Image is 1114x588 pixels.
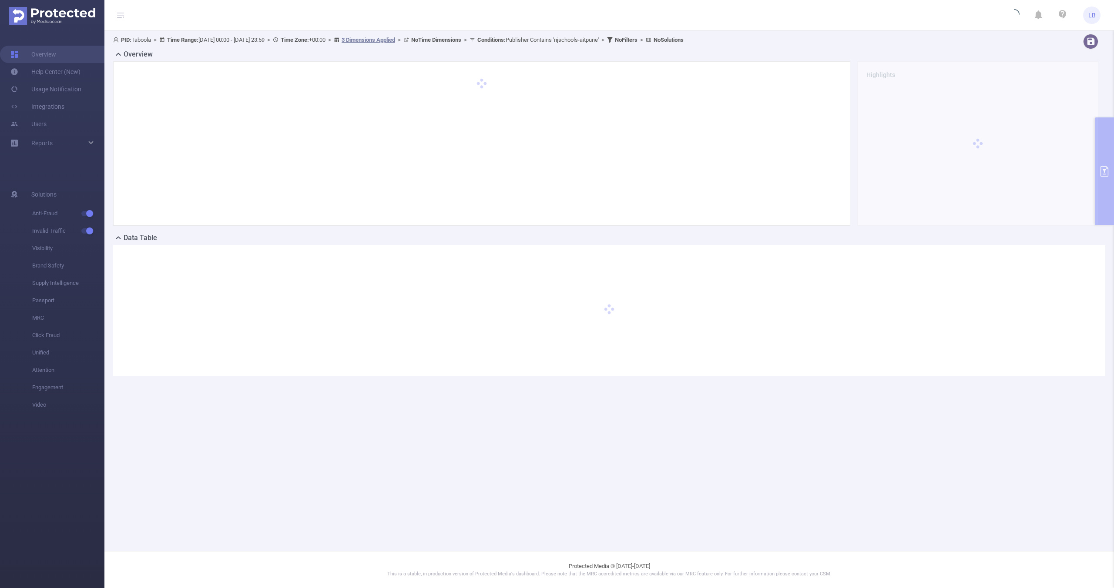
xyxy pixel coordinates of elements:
i: icon: user [113,37,121,43]
span: > [325,37,334,43]
b: Conditions : [477,37,506,43]
span: Solutions [31,186,57,203]
span: > [265,37,273,43]
span: Unified [32,344,104,361]
span: Video [32,396,104,414]
h2: Data Table [124,233,157,243]
b: No Solutions [654,37,684,43]
footer: Protected Media © [DATE]-[DATE] [104,551,1114,588]
span: Publisher Contains 'njschools-aitpune' [477,37,599,43]
span: Invalid Traffic [32,222,104,240]
a: Integrations [10,98,64,115]
i: icon: loading [1009,9,1020,21]
span: Attention [32,361,104,379]
a: Usage Notification [10,80,81,98]
a: Overview [10,46,56,63]
b: Time Zone: [281,37,309,43]
span: > [638,37,646,43]
a: Reports [31,134,53,152]
b: Time Range: [167,37,198,43]
u: 3 Dimensions Applied [342,37,395,43]
span: LB [1088,7,1096,24]
span: Passport [32,292,104,309]
span: > [151,37,159,43]
span: Reports [31,140,53,147]
span: > [461,37,470,43]
b: PID: [121,37,131,43]
p: This is a stable, in production version of Protected Media's dashboard. Please note that the MRC ... [126,571,1092,578]
img: Protected Media [9,7,95,25]
b: No Time Dimensions [411,37,461,43]
a: Users [10,115,47,133]
span: Engagement [32,379,104,396]
span: Supply Intelligence [32,274,104,292]
span: > [599,37,607,43]
span: Visibility [32,240,104,257]
h2: Overview [124,49,153,60]
b: No Filters [615,37,638,43]
span: > [395,37,403,43]
span: Taboola [DATE] 00:00 - [DATE] 23:59 +00:00 [113,37,684,43]
a: Help Center (New) [10,63,81,80]
span: MRC [32,309,104,327]
span: Brand Safety [32,257,104,274]
span: Click Fraud [32,327,104,344]
span: Anti-Fraud [32,205,104,222]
